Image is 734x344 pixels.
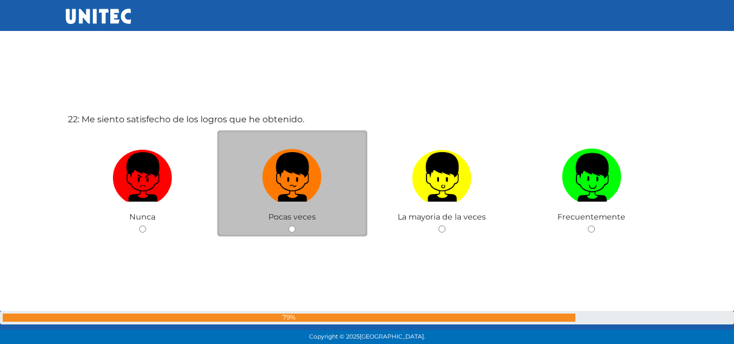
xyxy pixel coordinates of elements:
img: UNITEC [66,9,131,24]
span: Pocas veces [268,212,316,222]
img: Nunca [112,145,172,202]
div: 79% [3,314,575,322]
img: La mayoria de la veces [412,145,472,202]
span: [GEOGRAPHIC_DATA]. [360,333,425,340]
span: Frecuentemente [557,212,625,222]
span: La mayoria de la veces [398,212,486,222]
label: 22: Me siento satisfecho de los logros que he obtenido. [68,113,304,126]
img: Pocas veces [262,145,322,202]
span: Nunca [129,212,155,222]
img: Frecuentemente [562,145,622,202]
